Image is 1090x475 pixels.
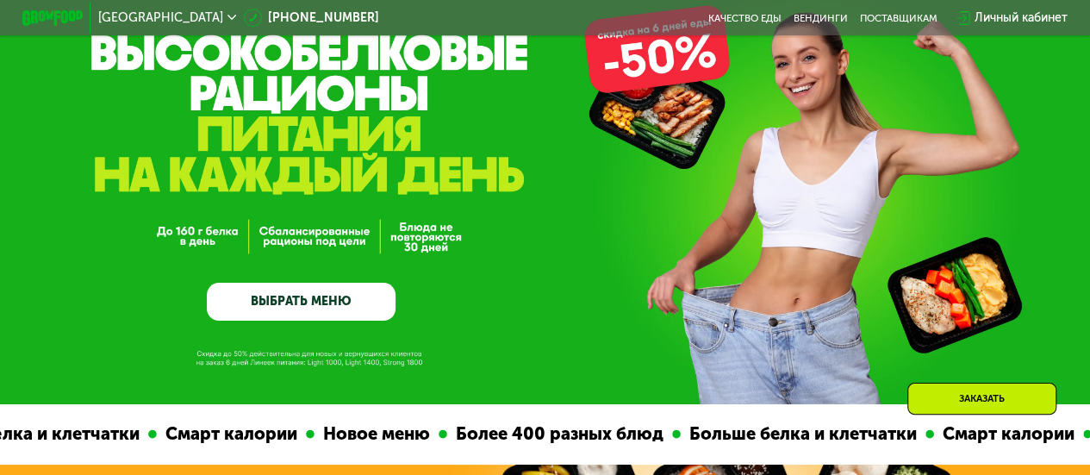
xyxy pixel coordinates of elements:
div: поставщикам [860,12,937,24]
div: Больше белка и клетчатки [681,421,925,447]
div: Смарт калории [157,421,306,447]
div: Новое меню [315,421,439,447]
div: Заказать [907,383,1056,415]
a: Качество еды [708,12,782,24]
a: Вендинги [794,12,848,24]
a: ВЫБРАТЬ МЕНЮ [207,283,396,321]
a: [PHONE_NUMBER] [244,9,379,27]
div: Более 400 разных блюд [447,421,672,447]
span: [GEOGRAPHIC_DATA] [98,12,223,24]
div: Личный кабинет [975,9,1068,27]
